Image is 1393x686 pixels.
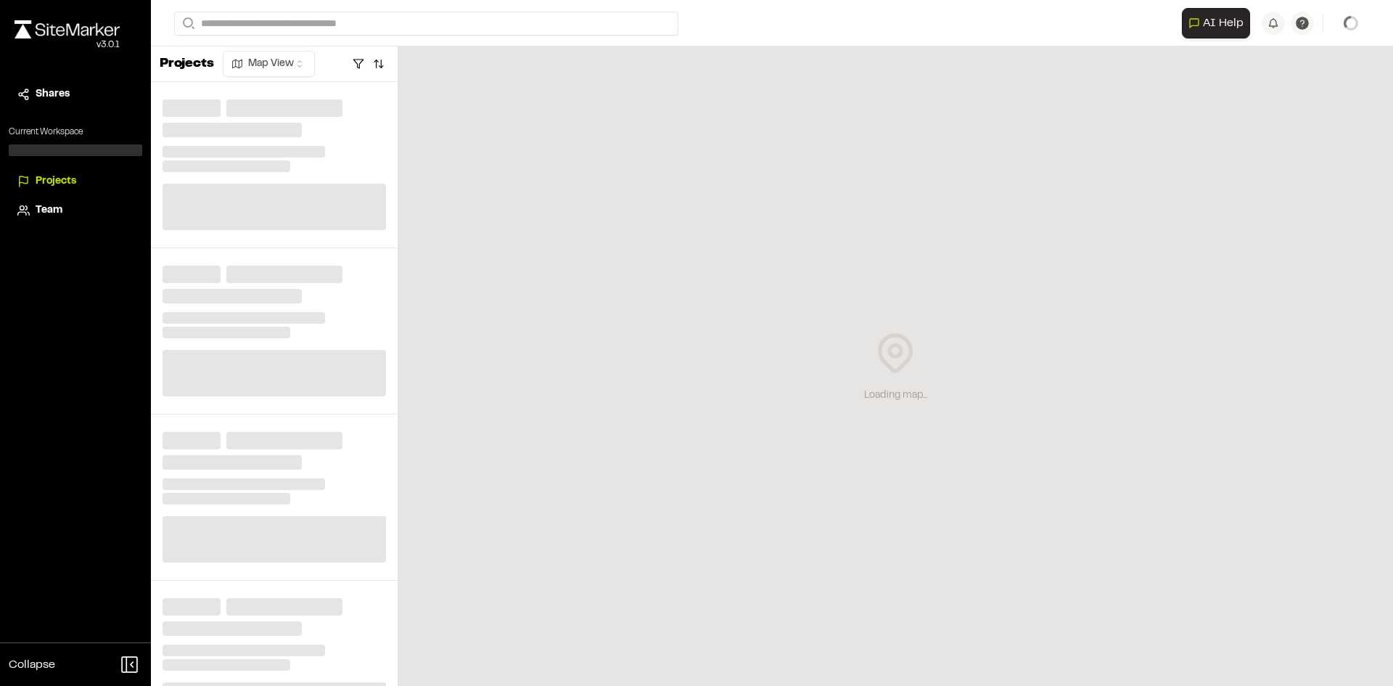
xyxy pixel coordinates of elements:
[9,656,55,674] span: Collapse
[1182,8,1250,38] button: Open AI Assistant
[174,12,200,36] button: Search
[9,126,142,139] p: Current Workspace
[864,388,927,404] div: Loading map...
[160,54,214,74] p: Projects
[1203,15,1244,32] span: AI Help
[36,86,70,102] span: Shares
[15,38,120,52] div: Oh geez...please don't...
[1182,8,1256,38] div: Open AI Assistant
[17,173,133,189] a: Projects
[17,203,133,219] a: Team
[36,203,62,219] span: Team
[17,86,133,102] a: Shares
[36,173,76,189] span: Projects
[15,20,120,38] img: rebrand.png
